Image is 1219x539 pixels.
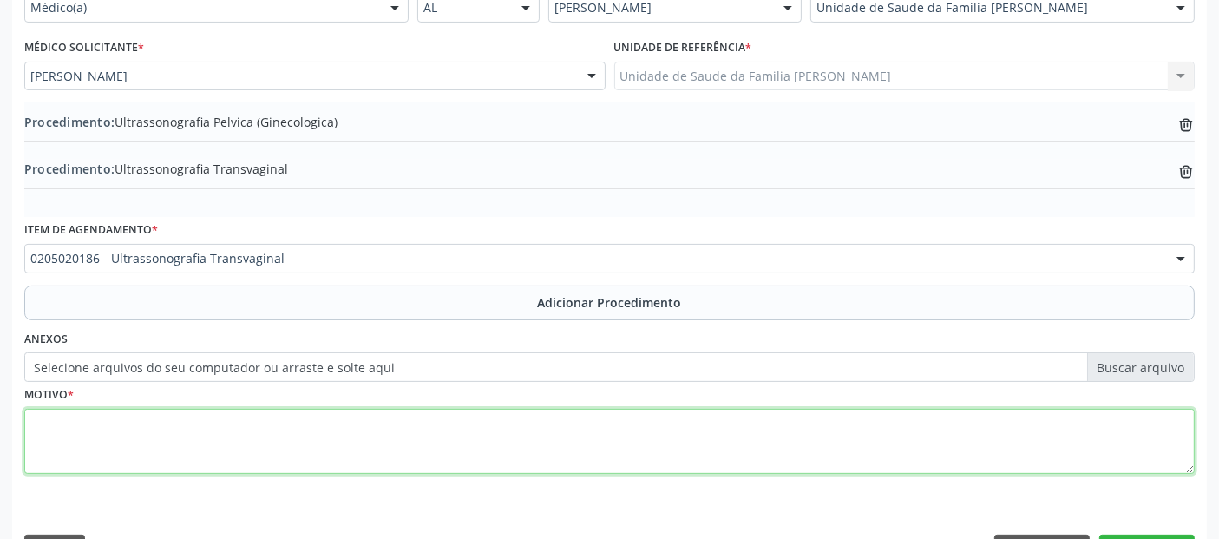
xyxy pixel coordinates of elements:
span: Procedimento: [24,114,115,130]
span: Ultrassonografia Transvaginal [24,160,288,178]
span: [PERSON_NAME] [30,68,570,85]
span: Procedimento: [24,161,115,177]
label: Item de agendamento [24,217,158,244]
label: Anexos [24,326,68,353]
button: Adicionar Procedimento [24,286,1195,320]
label: Motivo [24,382,74,409]
span: Ultrassonografia Pelvica (Ginecologica) [24,113,338,131]
label: Unidade de referência [614,35,752,62]
span: Adicionar Procedimento [538,293,682,312]
span: 0205020186 - Ultrassonografia Transvaginal [30,250,1159,267]
label: Médico Solicitante [24,35,144,62]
